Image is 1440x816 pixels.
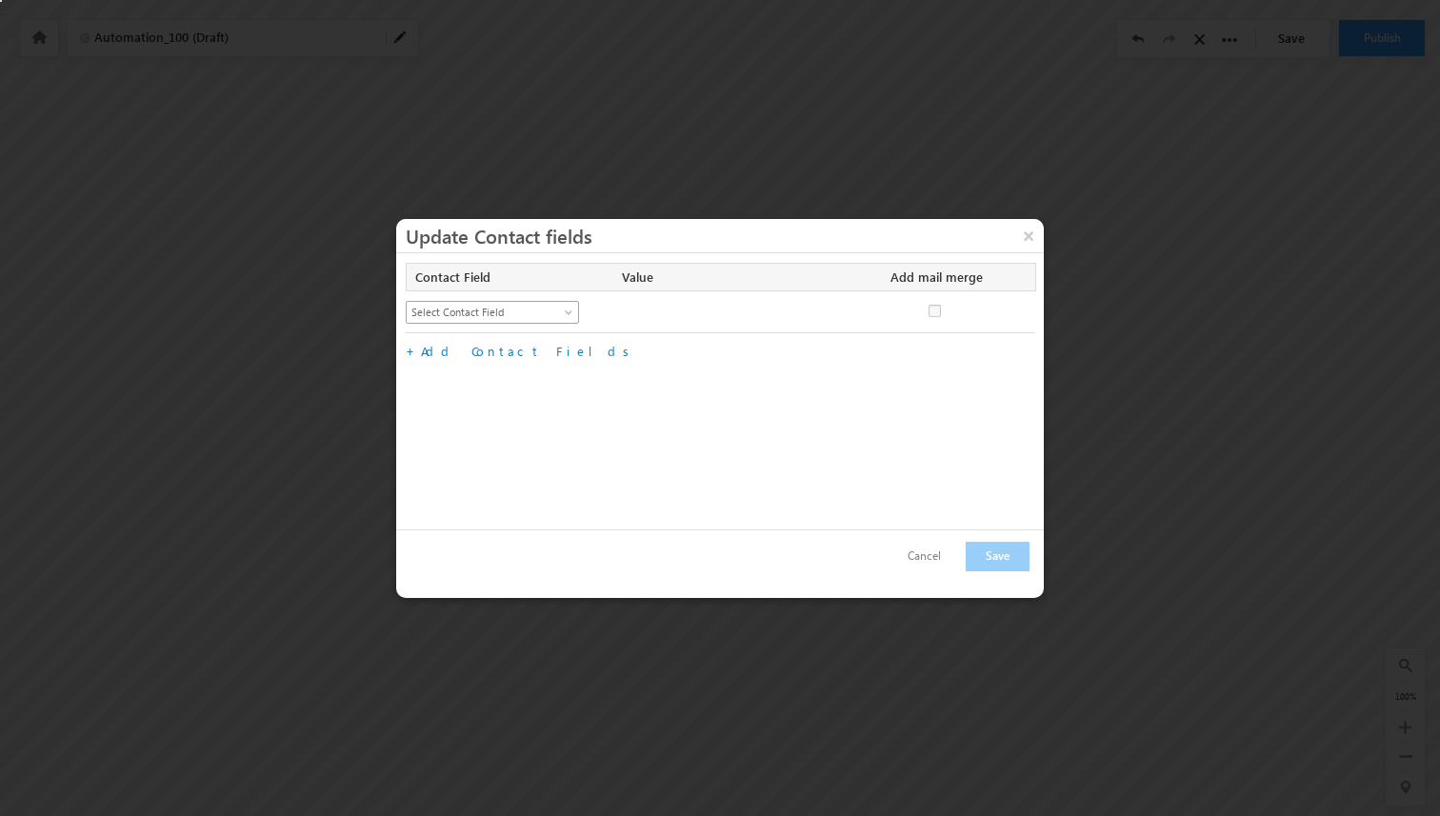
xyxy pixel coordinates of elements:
[407,264,606,290] div: Contact Field
[890,264,1035,290] div: Add mail merge
[406,219,1044,252] h3: Update Contact fields
[407,304,562,321] span: Select Contact Field
[1013,219,1044,252] button: ×
[421,343,636,359] a: Add Contact Fields
[889,543,960,570] button: Cancel
[622,264,874,290] div: Value
[406,301,579,324] a: Select Contact Field
[406,343,1034,360] div: +
[966,542,1030,571] button: Save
